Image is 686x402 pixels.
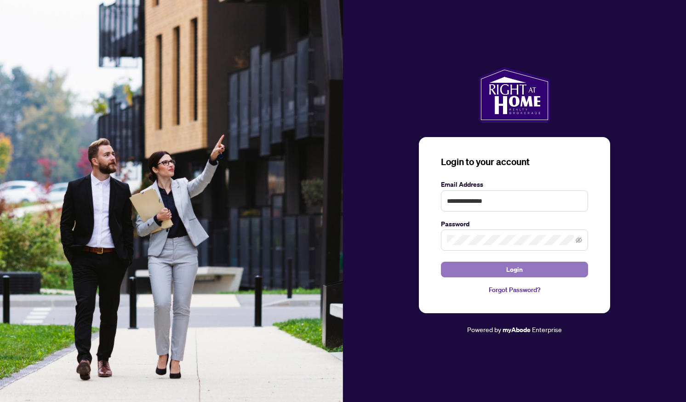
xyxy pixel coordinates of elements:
h3: Login to your account [441,155,588,168]
label: Password [441,219,588,229]
span: Enterprise [532,325,562,333]
span: eye-invisible [576,237,582,243]
label: Email Address [441,179,588,190]
img: ma-logo [479,67,550,122]
a: myAbode [503,325,531,335]
button: Login [441,262,588,277]
a: Forgot Password? [441,285,588,295]
span: Powered by [467,325,501,333]
span: Login [506,262,523,277]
